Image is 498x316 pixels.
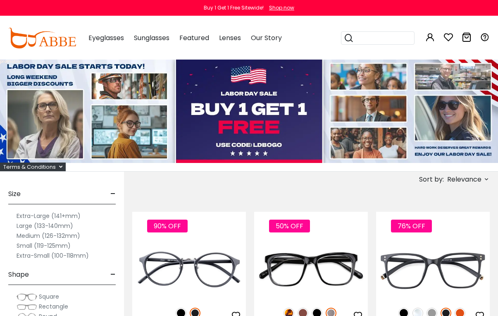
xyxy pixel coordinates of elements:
[269,4,294,12] div: Shop now
[219,33,241,43] span: Lenses
[17,241,71,251] label: Small (119-125mm)
[254,242,368,298] img: Gun Laya - Plastic ,Universal Bridge Fit
[204,4,264,12] div: Buy 1 Get 1 Free Sitewide!
[8,28,76,48] img: abbeglasses.com
[447,172,481,187] span: Relevance
[88,33,124,43] span: Eyeglasses
[17,293,37,301] img: Square.png
[39,292,59,301] span: Square
[17,303,37,311] img: Rectangle.png
[147,220,188,232] span: 90% OFF
[110,265,116,285] span: -
[269,220,310,232] span: 50% OFF
[391,220,432,232] span: 76% OFF
[134,33,169,43] span: Sunglasses
[17,221,73,231] label: Large (133-140mm)
[265,4,294,11] a: Shop now
[17,211,81,221] label: Extra-Large (141+mm)
[17,251,89,261] label: Extra-Small (100-118mm)
[251,33,282,43] span: Our Story
[39,302,68,311] span: Rectangle
[179,33,209,43] span: Featured
[8,265,29,285] span: Shape
[376,242,490,298] img: Matte-black Nocan - TR ,Universal Bridge Fit
[17,231,80,241] label: Medium (126-132mm)
[8,184,21,204] span: Size
[110,184,116,204] span: -
[132,242,246,298] img: Matte-black Youngitive - Plastic ,Adjust Nose Pads
[419,175,444,184] span: Sort by:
